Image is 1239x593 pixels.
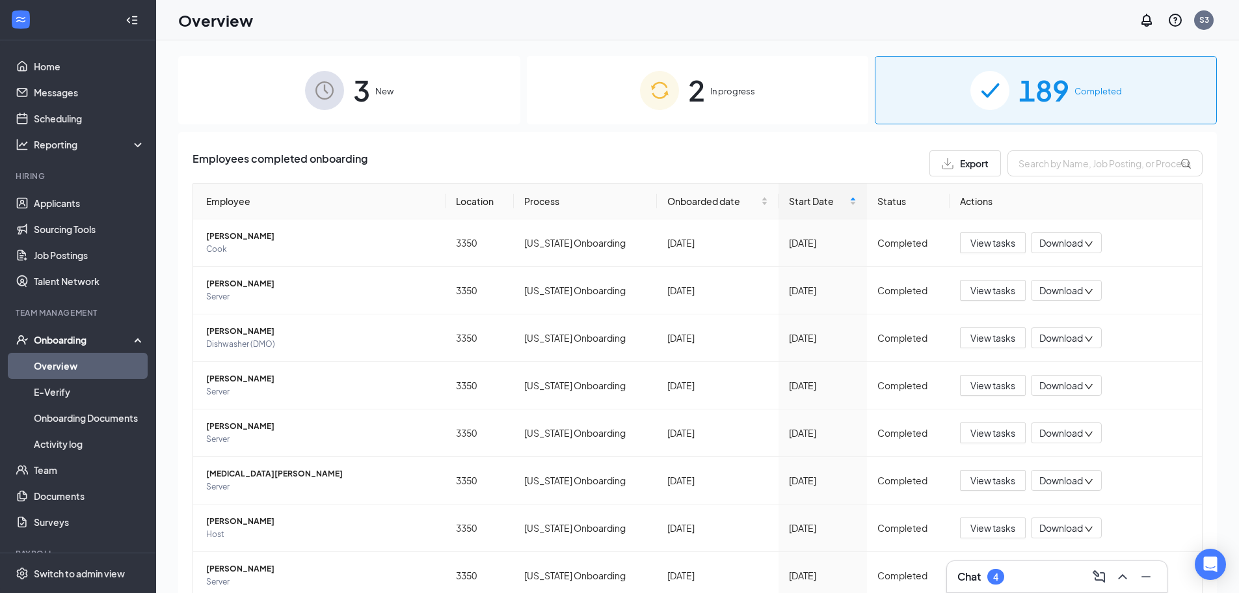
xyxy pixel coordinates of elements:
div: [DATE] [667,426,767,440]
td: 3350 [446,362,514,409]
span: View tasks [970,521,1015,535]
span: [PERSON_NAME] [206,325,435,338]
h3: Chat [957,570,981,584]
div: [DATE] [789,473,857,488]
a: Home [34,53,145,79]
button: ChevronUp [1112,566,1133,587]
td: [US_STATE] Onboarding [514,457,657,504]
div: Hiring [16,171,142,182]
span: New [375,85,393,98]
div: Completed [877,568,940,583]
a: Documents [34,483,145,509]
span: Download [1039,236,1083,250]
span: Dishwasher (DMO) [206,338,435,351]
a: Onboarding Documents [34,405,145,431]
th: Process [514,184,657,219]
span: Server [206,433,435,446]
div: Completed [877,378,940,393]
span: [MEDICAL_DATA][PERSON_NAME] [206,467,435,480]
span: Export [960,159,989,168]
span: [PERSON_NAME] [206,420,435,433]
span: In progress [710,85,755,98]
div: [DATE] [667,283,767,297]
span: Download [1039,521,1083,535]
div: S3 [1199,14,1209,25]
span: View tasks [970,426,1015,440]
button: View tasks [960,232,1026,253]
button: View tasks [960,422,1026,443]
div: [DATE] [789,568,857,583]
svg: Settings [16,567,29,580]
span: View tasks [970,283,1015,297]
div: [DATE] [667,568,767,583]
a: Surveys [34,509,145,535]
span: Server [206,385,435,398]
div: [DATE] [667,331,767,345]
td: [US_STATE] Onboarding [514,362,657,409]
span: [PERSON_NAME] [206,230,435,243]
span: Completed [1074,85,1122,98]
svg: ChevronUp [1115,569,1130,585]
div: [DATE] [789,426,857,440]
button: View tasks [960,375,1026,396]
div: [DATE] [789,521,857,535]
span: Start Date [789,194,847,208]
span: down [1084,525,1093,534]
div: [DATE] [667,378,767,393]
svg: UserCheck [16,333,29,346]
td: 3350 [446,219,514,267]
a: Team [34,457,145,483]
span: [PERSON_NAME] [206,562,435,575]
h1: Overview [178,9,253,31]
span: View tasks [970,473,1015,488]
svg: Minimize [1138,569,1154,585]
div: [DATE] [667,236,767,250]
div: Onboarding [34,333,134,346]
div: [DATE] [789,236,857,250]
div: [DATE] [789,331,857,345]
td: 3350 [446,457,514,504]
span: [PERSON_NAME] [206,372,435,385]
th: Employee [193,184,446,219]
span: 3 [353,68,370,113]
span: Server [206,575,435,588]
span: Download [1039,379,1083,393]
td: 3350 [446,314,514,362]
span: down [1084,335,1093,344]
div: Team Management [16,307,142,318]
span: down [1084,287,1093,296]
span: View tasks [970,331,1015,345]
td: 3350 [446,409,514,457]
div: [DATE] [789,378,857,393]
span: View tasks [970,378,1015,393]
th: Status [867,184,950,219]
span: Server [206,480,435,493]
div: Completed [877,236,940,250]
div: Completed [877,331,940,345]
div: Completed [877,283,940,297]
td: [US_STATE] Onboarding [514,409,657,457]
th: Actions [950,184,1202,219]
span: Onboarded date [667,194,758,208]
svg: QuestionInfo [1167,12,1183,28]
button: Minimize [1136,566,1156,587]
span: 2 [688,68,705,113]
td: [US_STATE] Onboarding [514,267,657,314]
span: Server [206,290,435,303]
td: [US_STATE] Onboarding [514,314,657,362]
td: 3350 [446,504,514,552]
div: Payroll [16,548,142,559]
span: 189 [1019,68,1069,113]
div: [DATE] [667,521,767,535]
span: down [1084,430,1093,439]
a: E-Verify [34,379,145,405]
span: Download [1039,474,1083,488]
button: View tasks [960,280,1026,301]
th: Location [446,184,514,219]
div: 4 [993,572,998,583]
a: Applicants [34,190,145,216]
span: Cook [206,243,435,256]
div: Completed [877,473,940,488]
span: [PERSON_NAME] [206,277,435,290]
input: Search by Name, Job Posting, or Process [1007,150,1203,176]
